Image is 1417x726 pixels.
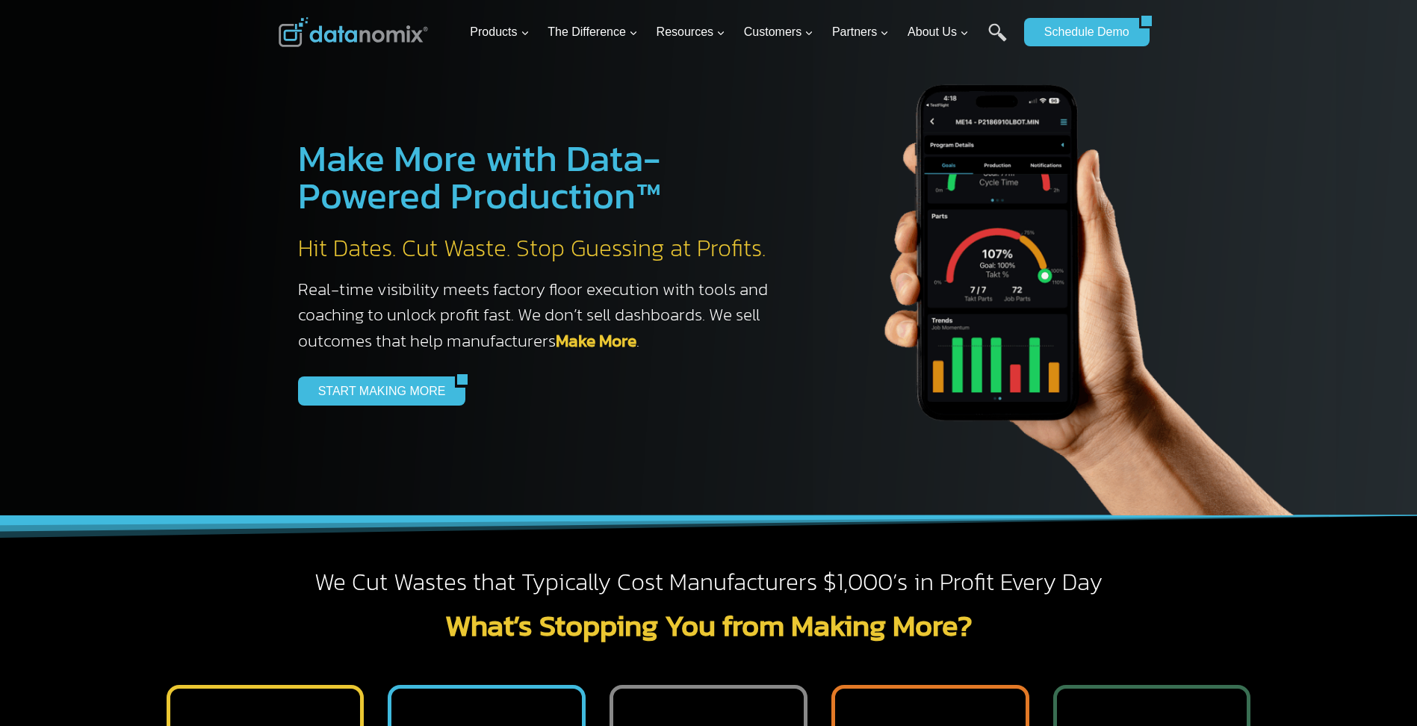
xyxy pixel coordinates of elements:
[298,276,784,354] h3: Real-time visibility meets factory floor execution with tools and coaching to unlock profit fast....
[279,17,428,47] img: Datanomix
[464,8,1017,57] nav: Primary Navigation
[657,22,725,42] span: Resources
[548,22,638,42] span: The Difference
[556,328,636,353] a: Make More
[1024,18,1139,46] a: Schedule Demo
[279,610,1139,640] h2: What’s Stopping You from Making More?
[908,22,969,42] span: About Us
[813,30,1336,515] img: The Datanoix Mobile App available on Android and iOS Devices
[470,22,529,42] span: Products
[279,567,1139,598] h2: We Cut Wastes that Typically Cost Manufacturers $1,000’s in Profit Every Day
[298,233,784,264] h2: Hit Dates. Cut Waste. Stop Guessing at Profits.
[744,22,813,42] span: Customers
[298,140,784,214] h1: Make More with Data-Powered Production™
[298,376,456,405] a: START MAKING MORE
[988,23,1007,57] a: Search
[832,22,889,42] span: Partners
